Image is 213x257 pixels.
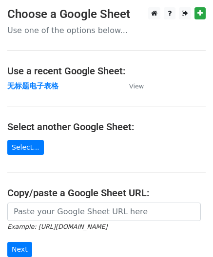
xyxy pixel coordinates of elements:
h4: Use a recent Google Sheet: [7,65,206,77]
small: Example: [URL][DOMAIN_NAME] [7,223,107,230]
h4: Copy/paste a Google Sheet URL: [7,187,206,199]
input: Paste your Google Sheet URL here [7,203,201,221]
a: 无标题电子表格 [7,82,58,90]
a: View [119,82,144,90]
h4: Select another Google Sheet: [7,121,206,133]
input: Next [7,242,32,257]
small: View [129,83,144,90]
h3: Choose a Google Sheet [7,7,206,21]
p: Use one of the options below... [7,25,206,35]
a: Select... [7,140,44,155]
